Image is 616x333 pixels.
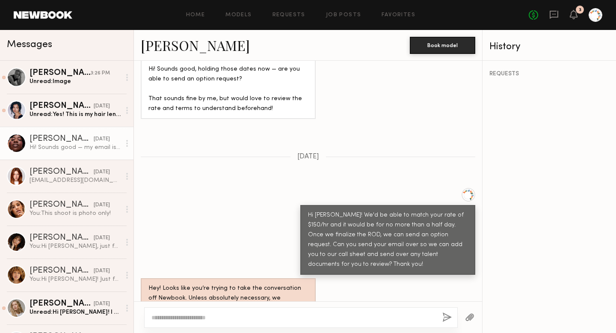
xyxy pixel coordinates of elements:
a: Home [186,12,205,18]
div: REQUESTS [489,71,609,77]
button: Book model [410,37,475,54]
div: [EMAIL_ADDRESS][DOMAIN_NAME] [30,176,121,184]
span: [DATE] [297,153,319,161]
div: [DATE] [94,201,110,209]
div: [DATE] [94,102,110,110]
div: Hi! Sounds good, holding those dates now — are you able to send an option request? That sounds fi... [148,65,308,114]
a: Models [225,12,252,18]
div: [DATE] [94,267,110,275]
div: [PERSON_NAME] [30,69,91,77]
span: Messages [7,40,52,50]
div: History [489,42,609,52]
div: Hi! Sounds good — my email is [EMAIL_ADDRESS][DOMAIN_NAME] [30,143,121,152]
div: Hey! Looks like you’re trying to take the conversation off Newbook. Unless absolutely necessary, ... [148,284,308,323]
div: You: Hi [PERSON_NAME]! Just following up here! Let me know if you're interested, thank you! [30,275,121,283]
div: [DATE] [94,234,110,242]
div: 3 [579,8,581,12]
div: You: Hi [PERSON_NAME], just following up here! Let me know if you're interested, thank you! [30,242,121,250]
div: 3:26 PM [91,69,110,77]
div: Unread: Hi [PERSON_NAME]! I would love to be considered for the project! Thanks for reaching out [30,308,121,316]
div: Unread: Image [30,77,121,86]
a: Book model [410,41,475,48]
div: [DATE] [94,168,110,176]
a: [PERSON_NAME] [141,36,250,54]
div: [DATE] [94,135,110,143]
a: Job Posts [326,12,361,18]
div: [PERSON_NAME] [30,168,94,176]
div: [PERSON_NAME] [30,300,94,308]
a: Favorites [382,12,415,18]
div: [PERSON_NAME] [30,234,94,242]
a: Requests [272,12,305,18]
div: [PERSON_NAME] [30,201,94,209]
div: [DATE] [94,300,110,308]
div: You: This shoot is photo only! [30,209,121,217]
div: [PERSON_NAME] [30,267,94,275]
div: [PERSON_NAME] [30,102,94,110]
div: Unread: Yes! This is my hair length as of right now [30,110,121,119]
div: Hi [PERSON_NAME]! We'd be able to match your rate of $150/hr and it would be for no more than a h... [308,211,468,270]
div: [PERSON_NAME] [30,135,94,143]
